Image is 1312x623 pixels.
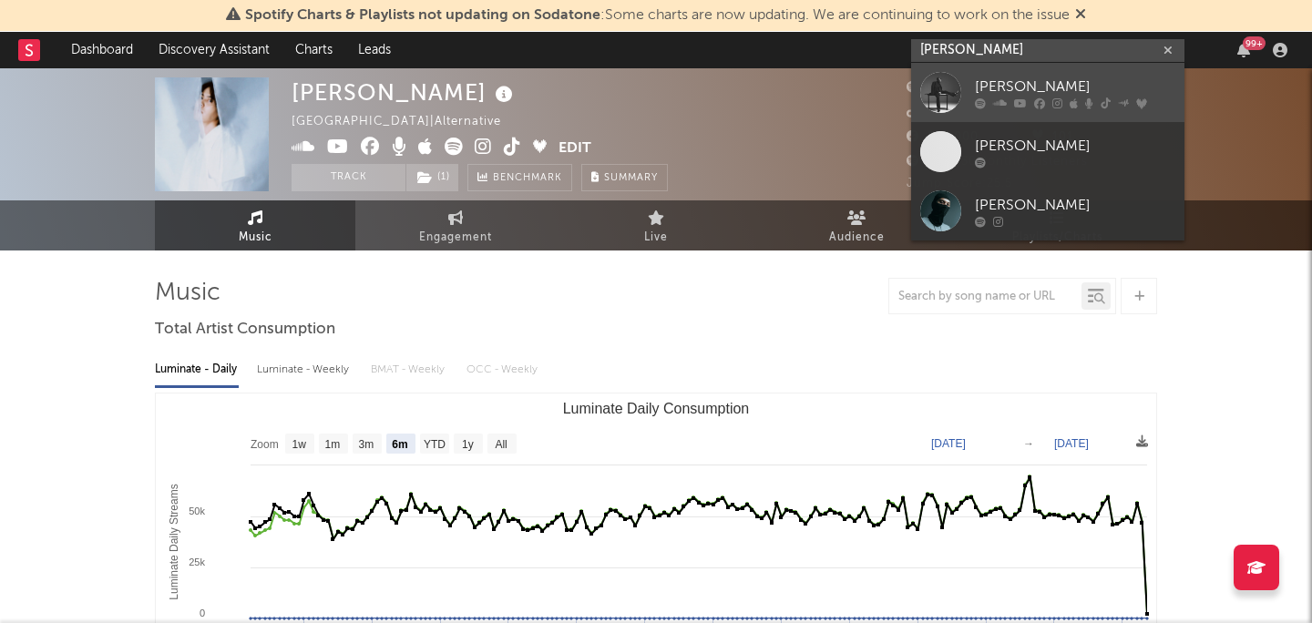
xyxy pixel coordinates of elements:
div: Luminate - Daily [155,354,239,385]
span: Jump Score: 25.5 [907,178,1012,189]
span: Dismiss [1075,8,1086,23]
a: [PERSON_NAME] [911,122,1184,181]
span: 292,418 [907,82,977,94]
input: Search for artists [911,39,1184,62]
text: [DATE] [1054,437,1089,450]
text: [DATE] [931,437,966,450]
a: Charts [282,32,345,68]
text: 1m [325,438,341,451]
text: 0 [200,608,205,618]
span: Audience [829,227,885,249]
span: : Some charts are now updating. We are continuing to work on the issue [245,8,1070,23]
text: YTD [424,438,446,451]
div: Luminate - Weekly [257,354,353,385]
span: 236,000 [907,131,979,143]
button: 99+ [1237,43,1250,57]
text: → [1023,437,1034,450]
input: Search by song name or URL [889,290,1081,304]
button: Edit [559,138,591,160]
button: Track [292,164,405,191]
button: (1) [406,164,458,191]
span: Benchmark [493,168,562,189]
text: Luminate Daily Consumption [563,401,750,416]
div: [PERSON_NAME] [975,76,1175,97]
a: [PERSON_NAME] [911,63,1184,122]
text: Zoom [251,438,279,451]
a: Benchmark [467,164,572,191]
span: Total Artist Consumption [155,319,335,341]
a: Music [155,200,355,250]
text: 25k [189,557,205,567]
a: [PERSON_NAME] [911,181,1184,240]
a: Engagement [355,200,556,250]
div: [GEOGRAPHIC_DATA] | Alternative [292,111,522,133]
span: ( 1 ) [405,164,459,191]
a: Dashboard [58,32,146,68]
a: Leads [345,32,404,68]
span: Live [644,227,668,249]
text: 6m [392,438,407,451]
text: 1y [462,438,474,451]
text: 3m [359,438,374,451]
div: [PERSON_NAME] [292,77,518,107]
span: 268,700 [907,107,979,118]
a: Live [556,200,756,250]
text: All [495,438,507,451]
span: Music [239,227,272,249]
a: Audience [756,200,957,250]
span: 423,530 Monthly Listeners [907,156,1088,168]
text: 50k [189,506,205,516]
text: 1w [292,438,307,451]
span: Summary [604,173,658,183]
div: [PERSON_NAME] [975,194,1175,216]
button: Summary [581,164,668,191]
div: 99 + [1243,36,1266,50]
div: [PERSON_NAME] [975,135,1175,157]
span: Spotify Charts & Playlists not updating on Sodatone [245,8,600,23]
a: Discovery Assistant [146,32,282,68]
text: Luminate Daily Streams [168,484,180,599]
span: Engagement [419,227,492,249]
